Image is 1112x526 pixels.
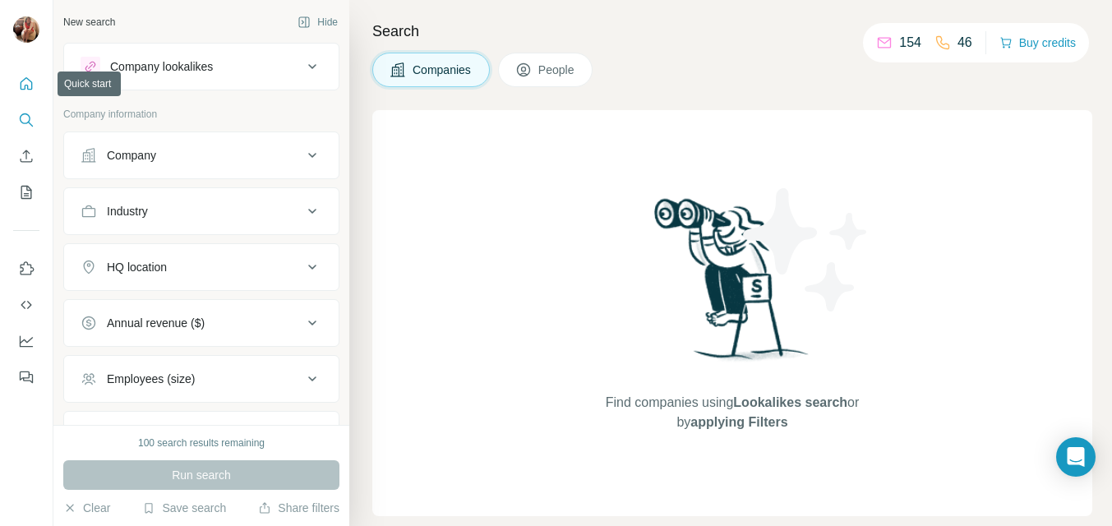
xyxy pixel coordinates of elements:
[1056,437,1096,477] div: Open Intercom Messenger
[372,20,1092,43] h4: Search
[13,290,39,320] button: Use Surfe API
[63,107,339,122] p: Company information
[13,69,39,99] button: Quick start
[899,33,921,53] p: 154
[107,147,156,164] div: Company
[13,16,39,43] img: Avatar
[64,191,339,231] button: Industry
[601,393,864,432] span: Find companies using or by
[64,247,339,287] button: HQ location
[64,303,339,343] button: Annual revenue ($)
[63,15,115,30] div: New search
[13,362,39,392] button: Feedback
[286,10,349,35] button: Hide
[64,47,339,86] button: Company lookalikes
[110,58,213,75] div: Company lookalikes
[107,315,205,331] div: Annual revenue ($)
[13,326,39,356] button: Dashboard
[690,415,787,429] span: applying Filters
[999,31,1076,54] button: Buy credits
[258,500,339,516] button: Share filters
[647,194,818,377] img: Surfe Illustration - Woman searching with binoculars
[138,436,265,450] div: 100 search results remaining
[538,62,576,78] span: People
[733,395,847,409] span: Lookalikes search
[413,62,473,78] span: Companies
[13,254,39,284] button: Use Surfe on LinkedIn
[107,371,195,387] div: Employees (size)
[142,500,226,516] button: Save search
[64,415,339,454] button: Technologies
[63,500,110,516] button: Clear
[64,136,339,175] button: Company
[107,259,167,275] div: HQ location
[107,203,148,219] div: Industry
[732,176,880,324] img: Surfe Illustration - Stars
[13,141,39,171] button: Enrich CSV
[64,359,339,399] button: Employees (size)
[13,178,39,207] button: My lists
[13,105,39,135] button: Search
[957,33,972,53] p: 46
